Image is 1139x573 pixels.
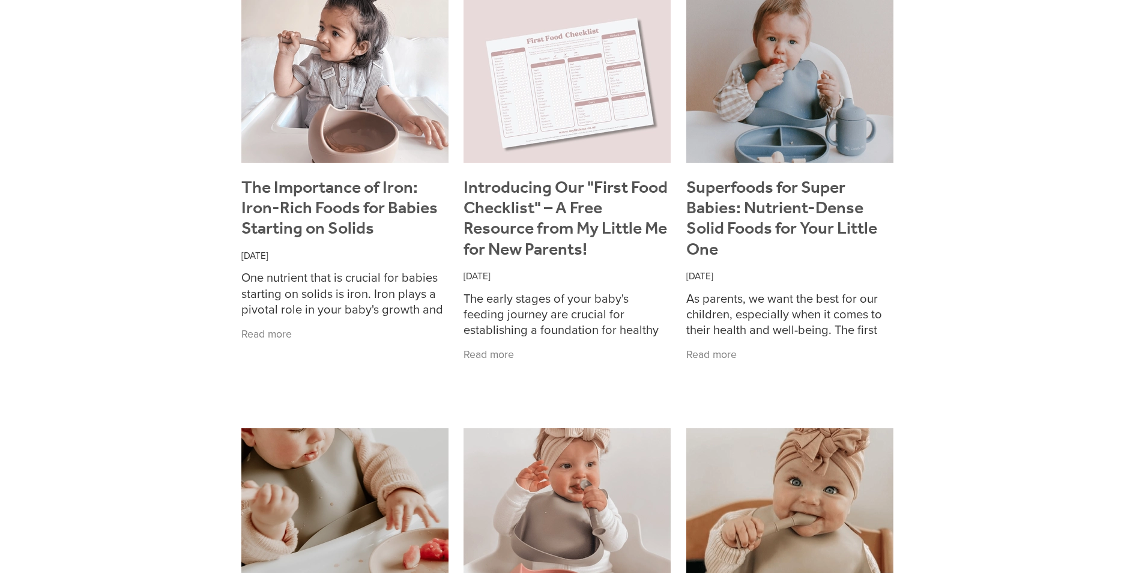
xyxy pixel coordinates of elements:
[686,156,893,165] a: Superfoods for Super Babies: Nutrient-Dense Solid Foods for Your Little One
[241,240,449,265] span: [DATE]
[241,156,449,165] a: The Importance of Iron: Iron-Rich Foods for Babies Starting on Solids
[464,338,671,364] span: Read more
[686,172,877,267] a: Superfoods for Super Babies: Nutrient-Dense Solid Foods for Your Little One
[464,156,671,165] a: Introducing Our &quot;First Food Checklist&quot; &ndash; A Free Resource from My Little Me for Ne...
[241,265,449,317] span: One nutrient that is crucial for babies starting on solids is iron. Iron plays a pivotal role in ...
[241,172,438,246] a: The Importance of Iron: Iron-Rich Foods for Babies Starting on Solids
[464,261,671,365] a: [DATE] The early stages of your baby's feeding journey are crucial for establishing a foundation ...
[241,317,449,344] span: Read more
[464,285,671,338] span: The early stages of your baby's feeding journey are crucial for establishing a foundation for hea...
[241,240,449,344] a: [DATE] One nutrient that is crucial for babies starting on solids is iron. Iron plays a pivotal r...
[686,261,894,286] span: [DATE]
[686,261,894,365] a: [DATE] As parents, we want the best for our children, especially when it comes to their health an...
[464,261,671,286] span: [DATE]
[686,338,894,364] span: Read more
[686,285,894,338] span: As parents, we want the best for our children, especially when it comes to their health and well-...
[464,172,668,267] a: Introducing Our "First Food Checklist" – A Free Resource from My Little Me for New Parents!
